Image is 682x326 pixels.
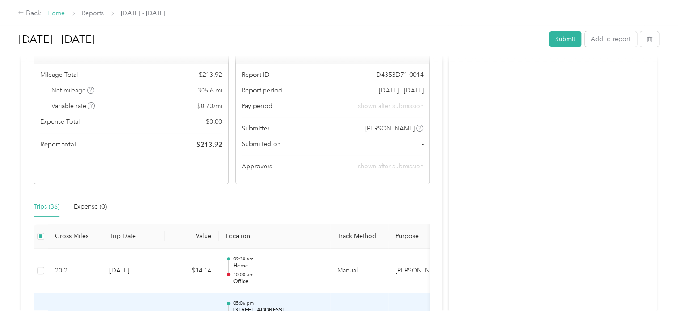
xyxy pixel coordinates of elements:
p: 10:00 am [233,272,323,278]
span: shown after submission [358,101,423,111]
span: Report period [242,86,282,95]
span: Submitted on [242,139,281,149]
span: Approvers [242,162,272,171]
th: Track Method [330,224,388,249]
a: Reports [82,9,104,17]
button: Submit [549,31,581,47]
span: - [421,139,423,149]
span: Submitter [242,124,269,133]
span: D4353D71-0014 [376,70,423,79]
p: 05:06 pm [233,300,323,306]
span: $ 0.00 [206,117,222,126]
div: Expense (0) [74,202,107,212]
p: [STREET_ADDRESS] [233,306,323,314]
span: Pay period [242,101,273,111]
span: Variable rate [51,101,95,111]
span: [DATE] - [DATE] [121,8,165,18]
span: Report ID [242,70,269,79]
span: Mileage Total [40,70,78,79]
p: Office [233,278,323,286]
th: Location [219,224,330,249]
td: Kamali'i Foster Family Agency [388,249,455,293]
span: Expense Total [40,117,80,126]
p: 09:30 am [233,256,323,262]
td: 20.2 [48,249,102,293]
p: Home [233,262,323,270]
h1: Sep 16 - 30, 2025 [19,29,543,50]
button: Add to report [585,31,637,47]
a: Home [47,9,65,17]
td: $14.14 [165,249,219,293]
span: 305.6 mi [198,86,222,95]
div: Trips (36) [34,202,59,212]
span: [DATE] - [DATE] [379,86,423,95]
span: shown after submission [358,163,423,170]
iframe: Everlance-gr Chat Button Frame [632,276,682,326]
th: Gross Miles [48,224,102,249]
span: $ 0.70 / mi [197,101,222,111]
span: Report total [40,140,76,149]
div: Back [18,8,41,19]
th: Trip Date [102,224,165,249]
td: Manual [330,249,388,293]
span: $ 213.92 [199,70,222,79]
span: [PERSON_NAME] [365,124,415,133]
th: Purpose [388,224,455,249]
th: Value [165,224,219,249]
td: [DATE] [102,249,165,293]
span: Net mileage [51,86,95,95]
span: $ 213.92 [196,139,222,150]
